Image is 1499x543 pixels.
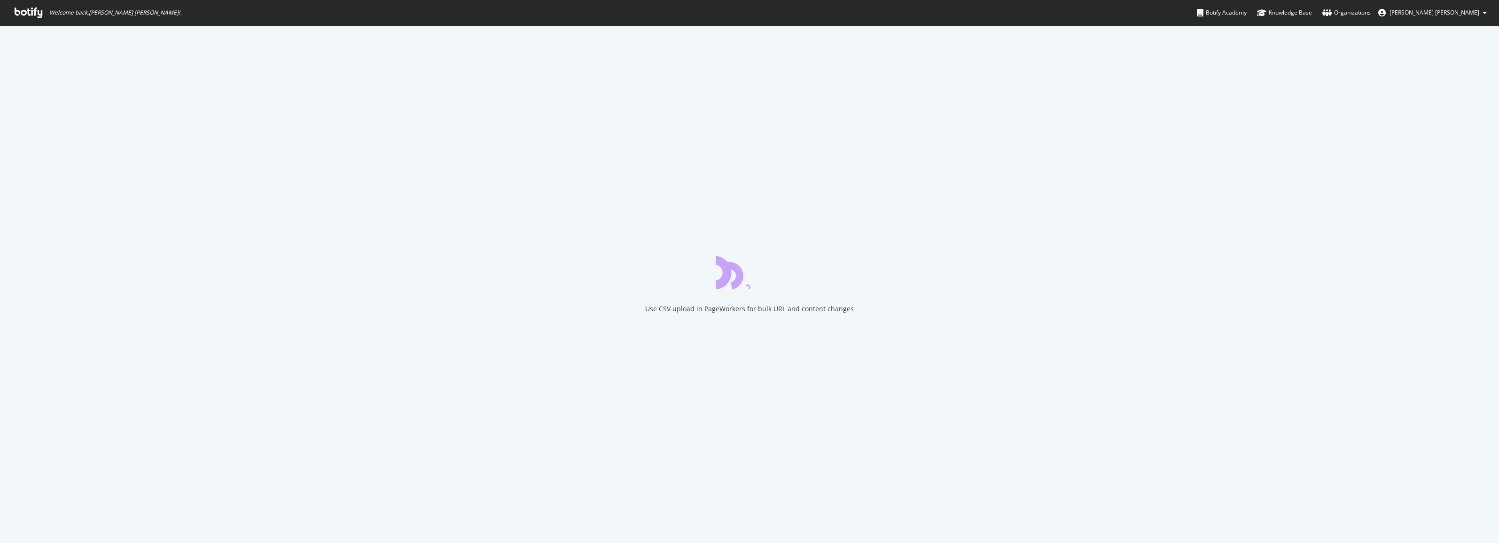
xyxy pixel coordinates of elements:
span: Sarah Catherine Fordham [1390,8,1479,16]
button: [PERSON_NAME] [PERSON_NAME] [1371,5,1494,20]
div: Organizations [1322,8,1371,17]
div: Use CSV upload in PageWorkers for bulk URL and content changes [645,304,854,314]
span: Welcome back, [PERSON_NAME] [PERSON_NAME] ! [49,9,180,16]
div: Knowledge Base [1257,8,1312,17]
div: Botify Academy [1197,8,1247,17]
div: animation [716,255,783,289]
